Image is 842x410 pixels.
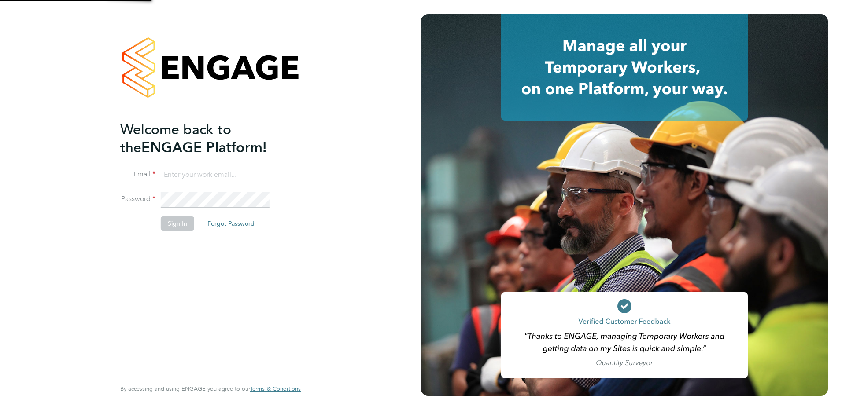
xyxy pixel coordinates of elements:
[161,216,194,231] button: Sign In
[120,385,301,392] span: By accessing and using ENGAGE you agree to our
[200,216,262,231] button: Forgot Password
[120,121,231,156] span: Welcome back to the
[250,385,301,392] a: Terms & Conditions
[120,194,155,204] label: Password
[250,385,301,392] span: Terms & Conditions
[120,121,292,157] h2: ENGAGE Platform!
[120,170,155,179] label: Email
[161,167,270,183] input: Enter your work email...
